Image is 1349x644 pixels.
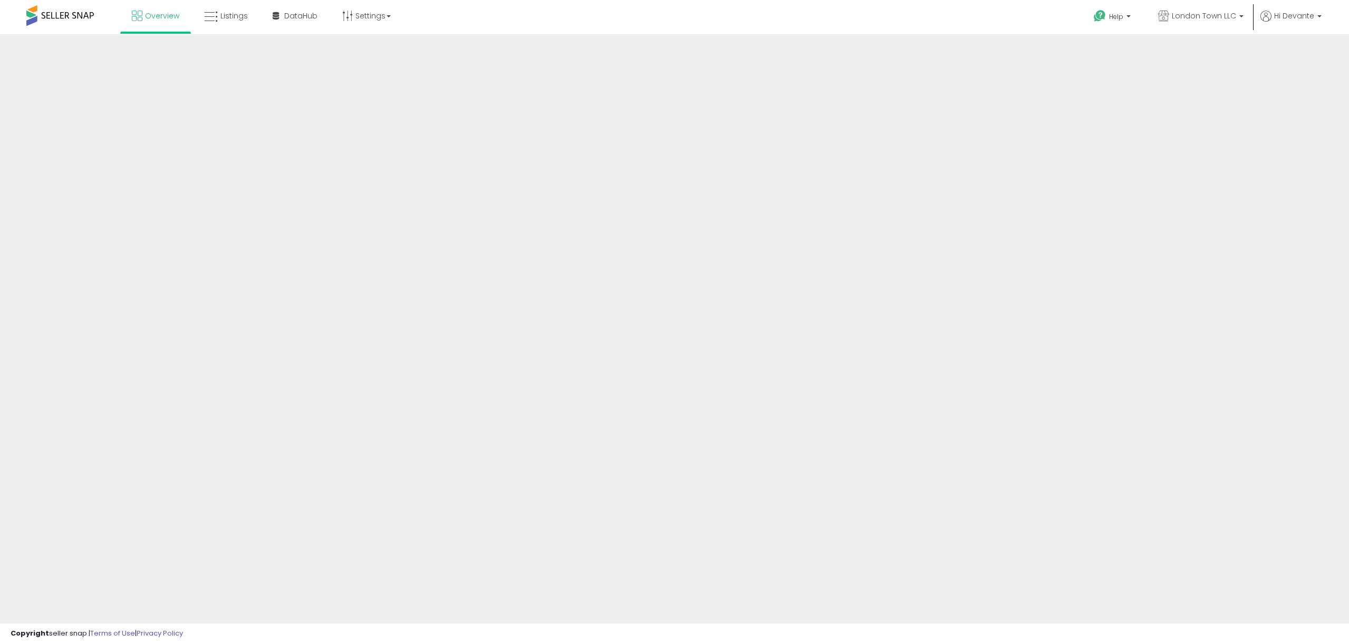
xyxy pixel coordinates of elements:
span: Overview [145,11,179,21]
span: Help [1109,12,1123,21]
a: Help [1085,2,1141,34]
span: London Town LLC [1172,11,1236,21]
span: Listings [220,11,248,21]
span: Hi Devante [1274,11,1314,21]
a: Hi Devante [1260,11,1322,34]
i: Get Help [1093,9,1106,23]
span: DataHub [284,11,317,21]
